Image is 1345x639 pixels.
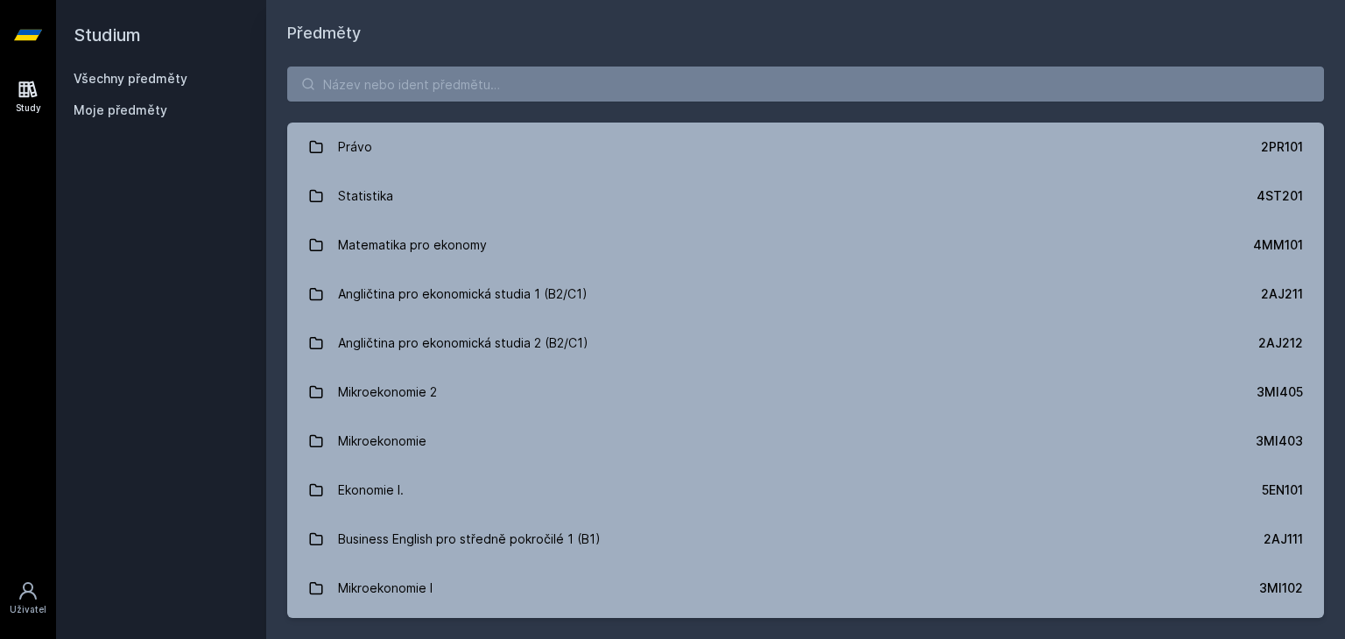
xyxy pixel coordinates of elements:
[287,466,1324,515] a: Ekonomie I. 5EN101
[287,67,1324,102] input: Název nebo ident předmětu…
[287,319,1324,368] a: Angličtina pro ekonomická studia 2 (B2/C1) 2AJ212
[338,424,426,459] div: Mikroekonomie
[338,571,433,606] div: Mikroekonomie I
[338,228,487,263] div: Matematika pro ekonomy
[287,564,1324,613] a: Mikroekonomie I 3MI102
[287,417,1324,466] a: Mikroekonomie 3MI403
[74,102,167,119] span: Moje předměty
[1257,383,1303,401] div: 3MI405
[1261,285,1303,303] div: 2AJ211
[287,368,1324,417] a: Mikroekonomie 2 3MI405
[4,70,53,123] a: Study
[287,515,1324,564] a: Business English pro středně pokročilé 1 (B1) 2AJ111
[287,221,1324,270] a: Matematika pro ekonomy 4MM101
[1264,530,1303,548] div: 2AJ111
[4,572,53,625] a: Uživatel
[1258,334,1303,352] div: 2AJ212
[338,326,588,361] div: Angličtina pro ekonomická studia 2 (B2/C1)
[287,21,1324,46] h1: Předměty
[1261,138,1303,156] div: 2PR101
[338,130,372,165] div: Právo
[287,270,1324,319] a: Angličtina pro ekonomická studia 1 (B2/C1) 2AJ211
[338,522,601,557] div: Business English pro středně pokročilé 1 (B1)
[287,172,1324,221] a: Statistika 4ST201
[1259,579,1303,597] div: 3MI102
[10,603,46,616] div: Uživatel
[338,375,437,410] div: Mikroekonomie 2
[1262,481,1303,499] div: 5EN101
[338,473,404,508] div: Ekonomie I.
[1256,432,1303,450] div: 3MI403
[338,179,393,214] div: Statistika
[338,277,588,312] div: Angličtina pro ekonomická studia 1 (B2/C1)
[74,71,187,86] a: Všechny předměty
[287,123,1324,172] a: Právo 2PR101
[16,102,41,115] div: Study
[1253,236,1303,254] div: 4MM101
[1257,187,1303,205] div: 4ST201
